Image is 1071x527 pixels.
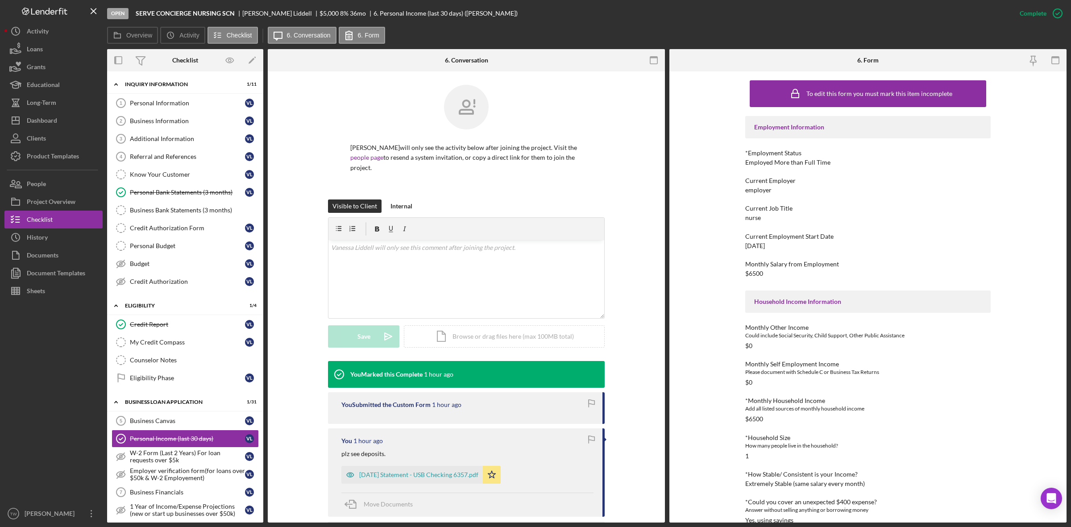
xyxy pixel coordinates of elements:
div: 1 / 11 [241,82,257,87]
span: $5,000 [320,9,339,17]
div: Complete [1020,4,1046,22]
div: Checklist [27,211,53,231]
div: W-2 Form (Last 2 Years) For loan requests over $5k [130,449,245,464]
div: Eligibility Phase [130,374,245,382]
div: V L [245,99,254,108]
div: To edit this form you must mark this item incomplete [806,90,952,97]
label: Checklist [227,32,252,39]
a: Dashboard [4,112,103,129]
div: V L [245,470,254,479]
a: 5Business CanvasVL [112,412,259,430]
a: 1Personal InformationVL [112,94,259,112]
button: Move Documents [341,493,422,515]
a: W-2 Form (Last 2 Years) For loan requests over $5kVL [112,448,259,465]
div: Business Bank Statements (3 months) [130,207,258,214]
a: Credit ReportVL [112,315,259,333]
button: Long-Term [4,94,103,112]
div: You [341,437,352,444]
div: *Household Size [745,434,991,441]
a: Checklist [4,211,103,228]
div: employer [745,187,772,194]
div: [PERSON_NAME] [22,505,80,525]
button: Internal [386,199,417,213]
div: History [27,228,48,249]
div: $6500 [745,270,763,277]
div: Business Information [130,117,245,124]
div: $0 [745,379,752,386]
div: *Could you cover an unexpected $400 expense? [745,498,991,506]
a: Know Your CustomerVL [112,166,259,183]
tspan: 5 [120,418,122,423]
a: Educational [4,76,103,94]
label: 6. Conversation [287,32,331,39]
button: Checklist [208,27,258,44]
div: V L [245,134,254,143]
div: Document Templates [27,264,85,284]
button: Loans [4,40,103,58]
div: Please document with Schedule C or Business Tax Returns [745,368,991,377]
a: BudgetVL [112,255,259,273]
button: Document Templates [4,264,103,282]
a: 7Business FinancialsVL [112,483,259,501]
button: TW[PERSON_NAME] [4,505,103,523]
div: 6. Personal Income (last 30 days) ([PERSON_NAME]) [374,10,518,17]
button: Product Templates [4,147,103,165]
div: V L [245,152,254,161]
div: BUSINESS LOAN APPLICATION [125,399,234,405]
div: Clients [27,129,46,149]
div: Additional Information [130,135,245,142]
div: Monthly Salary from Employment [745,261,991,268]
button: Overview [107,27,158,44]
div: Open [107,8,129,19]
div: Employer verification form(for loans over $50k & W-2 Employement) [130,467,245,481]
div: 36 mo [350,10,366,17]
div: Personal Income (last 30 days) [130,435,245,442]
div: Documents [27,246,58,266]
div: V L [245,277,254,286]
div: Monthly Other Income [745,324,991,331]
div: Know Your Customer [130,171,245,178]
a: 2Business InformationVL [112,112,259,130]
div: Internal [390,199,412,213]
div: People [27,175,46,195]
button: Activity [4,22,103,40]
div: *How Stable/ Consistent is your Income? [745,471,991,478]
div: Household Income Information [754,298,982,305]
a: My Credit CompassVL [112,333,259,351]
div: Dashboard [27,112,57,132]
div: Personal Information [130,100,245,107]
a: Eligibility PhaseVL [112,369,259,387]
tspan: 1 [120,100,122,106]
tspan: 2 [120,118,122,124]
a: 3Additional InformationVL [112,130,259,148]
div: $6500 [745,415,763,423]
a: Personal Income (last 30 days)VL [112,430,259,448]
a: History [4,228,103,246]
div: 6. Conversation [445,57,488,64]
div: 6. Form [857,57,879,64]
p: plz see deposits. [341,449,386,459]
div: Budget [130,260,245,267]
div: 1 / 4 [241,303,257,308]
time: 2025-09-30 14:51 [424,371,453,378]
div: Personal Bank Statements (3 months) [130,189,245,196]
div: [PERSON_NAME] Liddell [242,10,320,17]
button: 6. Form [339,27,385,44]
a: 4Referral and ReferencesVL [112,148,259,166]
a: Employer verification form(for loans over $50k & W-2 Employement)VL [112,465,259,483]
div: Personal Budget [130,242,245,249]
tspan: 3 [120,136,122,141]
time: 2025-09-30 14:49 [432,401,461,408]
div: [DATE] [745,242,765,249]
button: Save [328,325,399,348]
a: Documents [4,246,103,264]
div: V L [245,506,254,515]
button: Clients [4,129,103,147]
button: People [4,175,103,193]
div: nurse [745,214,761,221]
div: V L [245,488,254,497]
div: V L [245,338,254,347]
label: 6. Form [358,32,379,39]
